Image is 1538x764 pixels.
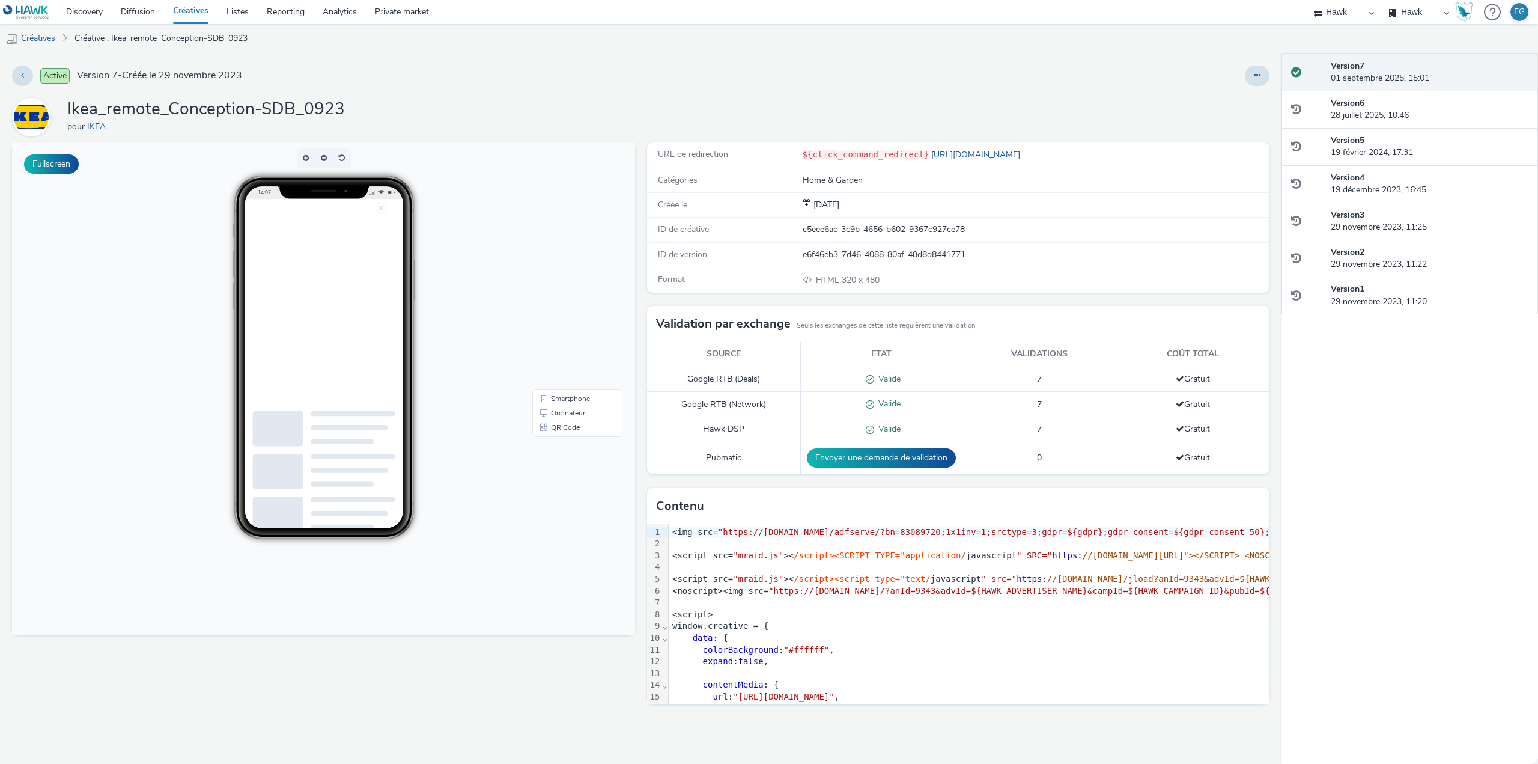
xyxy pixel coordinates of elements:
li: Smartphone [523,249,608,263]
div: Home & Garden [803,174,1269,186]
div: 19 février 2024, 17:31 [1331,135,1528,159]
div: 9 [647,620,662,632]
th: Source [647,342,801,367]
span: Version 7 - Créée le 29 novembre 2023 [77,69,242,82]
div: 8 [647,609,662,621]
a: IKEA [12,111,55,123]
th: Validations [962,342,1116,367]
img: Hawk Academy [1455,2,1473,22]
h3: Validation par exchange [656,315,791,333]
div: 7 [647,597,662,609]
div: 29 novembre 2023, 11:25 [1331,209,1528,234]
h3: Contenu [656,497,704,515]
div: 01 septembre 2025, 15:01 [1331,60,1528,85]
div: 13 [647,668,662,680]
div: 5 [647,573,662,585]
td: Google RTB (Deals) [647,367,801,392]
span: 7 [1037,373,1042,385]
span: pour [67,121,87,132]
div: 4 [647,561,662,573]
span: 7 [1037,399,1042,410]
th: Coût total [1116,342,1269,367]
h1: Ikea_remote_Conception-SDB_0923 [67,98,345,121]
span: Format [658,274,685,285]
span: " src=" [981,574,1017,584]
span: Créée le [658,199,687,210]
div: 10 [647,632,662,644]
span: 0 [1037,452,1042,463]
span: 607 [743,703,758,713]
span: Valide [874,423,901,435]
span: Catégories [658,174,698,186]
span: Valide [874,373,901,385]
span: https [1017,574,1042,584]
span: url [713,692,728,701]
div: 29 novembre 2023, 11:22 [1331,246,1528,271]
strong: Version 3 [1331,209,1364,221]
span: ID de créative [658,224,709,235]
span: "mraid.js" [733,574,783,584]
div: c5eee6ac-3c9b-4656-b602-9367c927ce78 [803,224,1269,236]
div: 14 [647,679,662,691]
span: QR Code [539,281,568,289]
span: 320 x 480 [815,274,880,286]
span: Smartphone [539,252,578,260]
span: Ordinateur [539,267,573,274]
span: expand [703,656,734,666]
div: 16 [647,703,662,715]
div: 19 décembre 2023, 16:45 [1331,172,1528,197]
img: undefined Logo [3,5,49,20]
strong: Version 4 [1331,172,1364,183]
span: /script><SCRIPT TYPE="application/ [794,551,966,560]
span: data [693,633,713,643]
small: Seuls les exchanges de cette liste requièrent une validation [797,321,975,331]
strong: Version 7 [1331,60,1364,72]
div: 1 [647,527,662,539]
div: 29 novembre 2023, 11:20 [1331,283,1528,308]
span: HTML [816,274,842,286]
img: close.png [169,4,187,22]
td: Google RTB (Network) [647,392,801,417]
span: ID de version [658,249,707,260]
button: Fullscreen [24,154,79,174]
span: [DATE] [811,199,839,210]
span: Gratuit [1176,373,1210,385]
li: Ordinateur [523,263,608,278]
span: 14:07 [245,46,258,53]
span: URL de redirection [658,148,728,160]
span: Fold line [662,680,668,689]
span: contentMedia [703,680,764,689]
td: Hawk DSP [647,417,801,442]
th: Etat [800,342,962,367]
span: "https://[DOMAIN_NAME]/adfserve/?bn=83089720;1x1inv=1;srctype=3;gdpr=${gdpr};gdpr_consent=${gdpr_... [718,527,1351,537]
div: EG [1514,3,1525,21]
img: mobile [6,33,18,45]
div: 11 [647,644,662,656]
a: IKEA [87,121,111,132]
li: QR Code [523,278,608,292]
code: ${click_command_redirect} [803,150,929,159]
strong: Version 6 [1331,97,1364,109]
a: Hawk Academy [1455,2,1478,22]
a: [URL][DOMAIN_NAME] [929,149,1025,160]
div: 6 [647,585,662,597]
a: Créative : Ikea_remote_Conception-SDB_0923 [68,24,254,53]
div: 12 [647,656,662,668]
span: Gratuit [1176,423,1210,435]
strong: Version 1 [1331,283,1364,295]
span: Fold line [662,633,668,643]
span: colorBackground [703,645,779,655]
div: Création 29 novembre 2023, 11:20 [811,199,839,211]
strong: Version 5 [1331,135,1364,146]
span: 7 [1037,423,1042,435]
img: IKEA [14,100,49,135]
span: Fold line [662,621,668,631]
button: Envoyer une demande de validation [807,448,956,468]
div: 15 [647,691,662,703]
div: e6f46eb3-7d46-4088-80af-48d8d8441771 [803,249,1269,261]
span: Activé [40,68,70,84]
td: Pubmatic [647,442,801,474]
span: "[URL][DOMAIN_NAME]" [733,692,834,701]
span: "#ffffff" [783,645,829,655]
